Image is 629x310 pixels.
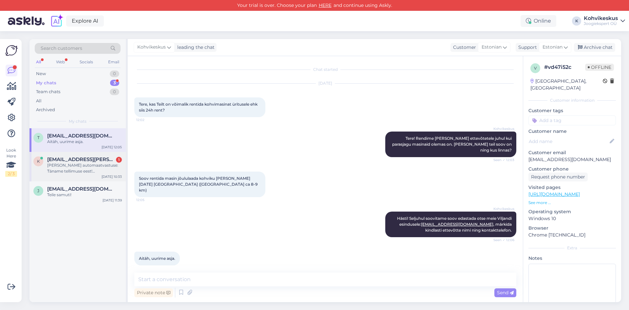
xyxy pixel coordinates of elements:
[50,14,64,28] img: explore-ai
[544,63,585,71] div: # vd47i52c
[5,171,17,177] div: 2 / 3
[36,71,46,77] div: New
[516,44,537,51] div: Support
[36,80,56,86] div: My chats
[528,232,616,238] p: Chrome [TECHNICAL_ID]
[482,44,502,51] span: Estonian
[584,16,625,26] a: KohvikeskusJoogiekspert OÜ
[528,149,616,156] p: Customer email
[47,186,115,192] span: joseanedegiacomo@gmail.com
[528,107,616,114] p: Customer tags
[528,200,616,206] p: See more ...
[47,162,122,174] div: [PERSON_NAME] automaatvastuse: Täname tellimuse eest! [PERSON_NAME][GEOGRAPHIC_DATA] Teile OSC ku...
[528,225,616,232] p: Browser
[41,45,82,52] span: Search customers
[134,67,516,72] div: Chat started
[137,44,166,51] span: Kohvikeskus
[110,80,119,86] div: 3
[102,145,122,150] div: [DATE] 12:05
[528,128,616,135] p: Customer name
[490,126,514,131] span: Kohvikeskus
[528,97,616,103] div: Customer information
[490,157,514,162] span: Seen ✓ 12:03
[584,21,618,26] div: Joogiekspert OÜ
[534,66,537,71] span: v
[103,198,122,203] div: [DATE] 11:39
[110,71,119,77] div: 0
[5,147,17,177] div: Look Here
[529,138,608,145] input: Add name
[490,206,514,211] span: Kohvikeskus
[37,135,40,140] span: t
[37,188,39,193] span: j
[110,89,119,95] div: 0
[528,208,616,215] p: Operating system
[585,64,614,71] span: Offline
[66,15,104,27] a: Explore AI
[528,166,616,173] p: Customer phone
[47,192,122,198] div: Teile samuti!
[5,44,18,57] img: Askly Logo
[36,89,60,95] div: Team chats
[450,44,476,51] div: Customer
[116,157,122,163] div: 1
[528,173,588,181] div: Request phone number
[37,159,40,164] span: k
[528,191,580,197] a: [URL][DOMAIN_NAME]
[139,176,258,193] span: Soov rentida masin jõululaada kohviku [PERSON_NAME] [DATE] [GEOGRAPHIC_DATA] ([GEOGRAPHIC_DATA] c...
[528,156,616,163] p: [EMAIL_ADDRESS][DOMAIN_NAME]
[528,245,616,251] div: Extra
[136,197,161,202] span: 12:05
[136,117,161,122] span: 12:02
[36,98,42,104] div: All
[55,58,66,66] div: Web
[35,58,42,66] div: All
[528,115,616,125] input: Add a tag
[572,16,581,26] div: K
[47,139,122,145] div: Aitäh, uurime asja.
[175,44,215,51] div: leading the chat
[102,174,122,179] div: [DATE] 10:33
[528,215,616,222] p: Windows 10
[543,44,562,51] span: Estonian
[136,266,161,271] span: 12:08
[139,102,258,113] span: Tere, kas Teilt on võimalik rentida kohvimasinat üritusele ehk siis 24h rent?
[397,216,513,233] span: Hästi! Seljuhul soovitame soov edastada otse meie Viljandi esindusele: , märkida kindlasti ettevõ...
[392,136,513,153] span: Tere! Rendime [PERSON_NAME] ettevõtetele juhul kui parasjagu masinaid olemas on. [PERSON_NAME] te...
[421,222,493,227] a: [EMAIL_ADDRESS][DOMAIN_NAME]
[78,58,94,66] div: Socials
[134,80,516,86] div: [DATE]
[521,15,556,27] div: Online
[36,107,55,113] div: Archived
[139,256,175,261] span: Aitäh, uurime asja.
[528,184,616,191] p: Visited pages
[317,2,334,8] a: HERE
[107,58,121,66] div: Email
[47,133,115,139] span: tammemaret@gmail.com
[134,288,173,297] div: Private note
[490,238,514,242] span: Seen ✓ 12:06
[530,78,603,92] div: [GEOGRAPHIC_DATA], [GEOGRAPHIC_DATA]
[584,16,618,21] div: Kohvikeskus
[497,290,514,296] span: Send
[47,156,115,162] span: kalev.lillo@gmail.com
[574,43,615,52] div: Archive chat
[69,118,86,124] span: My chats
[528,255,616,262] p: Notes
